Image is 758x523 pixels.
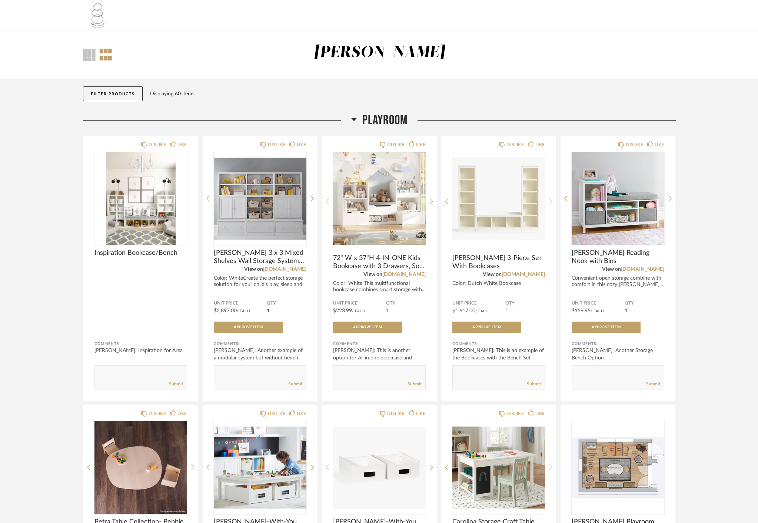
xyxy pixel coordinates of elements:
[333,152,426,245] img: undefined
[506,141,524,148] div: DISLIKE
[535,410,545,417] div: LIKE
[572,347,664,362] div: [PERSON_NAME]: Another Storage Bench Option
[353,325,382,329] span: Approve Item
[237,309,250,313] span: / Each
[267,308,270,313] span: 1
[214,308,237,313] span: $2,897.00
[333,300,386,306] span: Unit Price
[452,340,545,348] div: Comments:
[602,267,621,272] span: View on
[387,141,405,148] div: DISLIKE
[591,309,604,313] span: / Each
[244,267,263,272] span: View on
[416,141,426,148] div: LIKE
[333,421,426,514] img: undefined
[452,152,545,245] div: 0
[214,300,267,306] span: Unit Price
[483,272,502,277] span: View on
[527,381,541,387] a: Submit
[572,152,664,245] img: undefined
[94,421,187,514] img: undefined
[505,300,545,306] span: QTY
[214,152,306,245] img: undefined
[506,410,524,417] div: DISLIKE
[333,280,426,293] div: Color: White This multifunctional bookcase combines smart storage with...
[452,280,545,287] div: Color: Dutch White Bookcase
[452,421,545,514] img: undefined
[363,272,382,277] span: View on
[333,308,352,313] span: $223.99
[150,90,672,98] div: Displaying 60 items
[149,410,166,417] div: DISLIKE
[535,141,545,148] div: LIKE
[572,249,664,265] span: [PERSON_NAME] Reading Nook with Bins
[94,152,187,245] img: undefined
[268,410,285,417] div: DISLIKE
[472,325,501,329] span: Approve Item
[572,340,664,348] div: Comments:
[268,141,285,148] div: DISLIKE
[382,272,426,277] a: [DOMAIN_NAME]
[621,267,664,272] a: [DOMAIN_NAME]
[333,322,402,333] button: Approve Item
[263,267,306,272] a: [DOMAIN_NAME]
[94,347,187,354] div: [PERSON_NAME]: Inspiration for Area
[626,141,643,148] div: DISLIKE
[452,308,475,313] span: $1,617.00
[214,275,306,294] div: Color: WhiteCreate the perfect storage solution for your child’s play, sleep and ...
[452,254,545,270] span: [PERSON_NAME] 3-Piece Set With Bookcases
[452,300,505,306] span: Unit Price
[646,381,660,387] a: Submit
[214,421,306,514] img: undefined
[387,410,405,417] div: DISLIKE
[333,347,426,369] div: [PERSON_NAME]: This is another option for All in one bookcase and Bench
[572,322,641,333] button: Approve Item
[362,112,408,128] span: Playroom
[333,254,426,270] span: 72" W x 37"H 4-IN-ONE Kids Bookcase with 3 Drawers, Soft Cushion, 3-Layer Bookshelf, Reading Nook
[416,410,426,417] div: LIKE
[655,141,664,148] div: LIKE
[177,410,187,417] div: LIKE
[572,421,664,514] img: undefined
[214,340,306,348] div: Comments:
[572,308,591,313] span: $159.95
[386,308,389,313] span: 1
[333,340,426,348] div: Comments:
[94,340,187,348] div: Comments:
[452,347,545,362] div: [PERSON_NAME]: This is an example of the Bookcases with the Bench Set
[94,249,187,257] span: Inspiration Bookcase/Bench
[452,152,545,245] img: undefined
[83,0,113,30] img: 901b399f-4d93-45e2-86f3-1fc8cec92181.png
[352,309,365,313] span: / Each
[625,308,628,313] span: 1
[297,410,306,417] div: LIKE
[214,249,306,265] span: [PERSON_NAME] 3 x 3 Mixed Shelves Wall Storage System with Cabinets
[177,141,187,148] div: LIKE
[234,325,263,329] span: Approve Item
[408,381,422,387] a: Submit
[83,86,143,101] button: Filter Products
[214,322,283,333] button: Approve Item
[592,325,621,329] span: Approve Item
[314,45,445,60] div: [PERSON_NAME]
[625,300,664,306] span: QTY
[452,322,521,333] button: Approve Item
[169,381,183,387] a: Submit
[288,381,302,387] a: Submit
[505,308,508,313] span: 1
[333,152,426,245] div: 0
[572,275,664,288] div: Convenient open storage combine with comfort in this cozy [PERSON_NAME]...
[267,300,306,306] span: QTY
[502,272,545,277] a: [DOMAIN_NAME]
[297,141,306,148] div: LIKE
[386,300,426,306] span: QTY
[475,309,489,313] span: / Each
[572,300,625,306] span: Unit Price
[149,141,166,148] div: DISLIKE
[214,347,306,362] div: [PERSON_NAME]: Another example of a modular system but without bench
